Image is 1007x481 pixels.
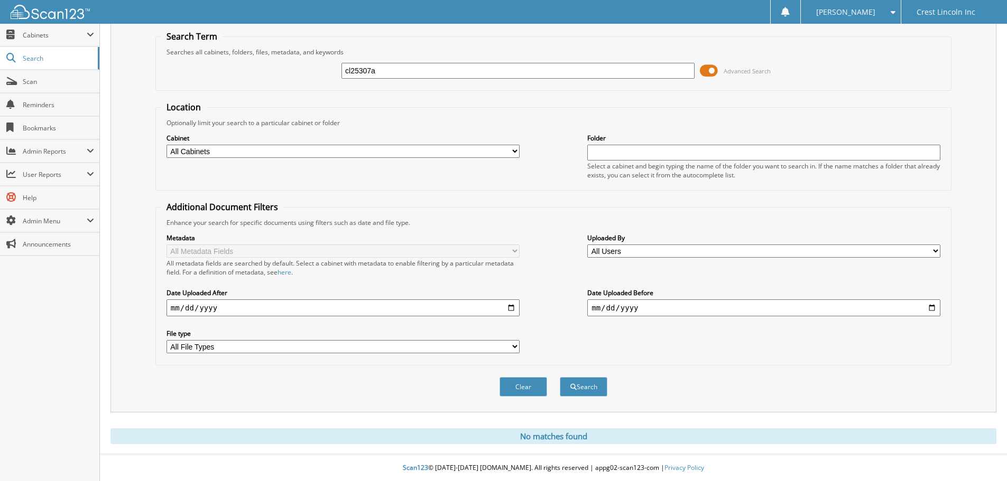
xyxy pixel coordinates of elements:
div: No matches found [110,428,996,444]
span: [PERSON_NAME] [816,9,875,15]
span: Search [23,54,93,63]
span: Bookmarks [23,124,94,133]
legend: Location [161,101,206,113]
input: start [167,299,520,316]
span: Advanced Search [724,67,771,75]
legend: Additional Document Filters [161,201,283,213]
span: Announcements [23,240,94,249]
div: Searches all cabinets, folders, files, metadata, and keywords [161,48,946,56]
div: Select a cabinet and begin typing the name of the folder you want to search in. If the name match... [587,162,940,180]
label: Uploaded By [587,233,940,242]
label: File type [167,329,520,338]
iframe: Chat Widget [954,430,1007,481]
span: Cabinets [23,31,87,40]
input: end [587,299,940,316]
span: Reminders [23,100,94,109]
span: User Reports [23,170,87,179]
button: Search [560,377,607,397]
span: Crest Lincoln Inc [917,9,975,15]
div: Optionally limit your search to a particular cabinet or folder [161,118,946,127]
span: Admin Reports [23,147,87,156]
div: Enhance your search for specific documents using filters such as date and file type. [161,218,946,227]
a: Privacy Policy [664,463,704,472]
span: Admin Menu [23,216,87,225]
label: Date Uploaded After [167,288,520,297]
div: © [DATE]-[DATE] [DOMAIN_NAME]. All rights reserved | appg02-scan123-com | [100,455,1007,481]
label: Metadata [167,233,520,242]
span: Scan [23,77,94,86]
img: scan123-logo-white.svg [11,5,90,19]
span: Help [23,193,94,202]
label: Cabinet [167,134,520,143]
label: Date Uploaded Before [587,288,940,297]
label: Folder [587,134,940,143]
legend: Search Term [161,31,223,42]
a: here [278,268,291,277]
span: Scan123 [403,463,428,472]
button: Clear [500,377,547,397]
div: All metadata fields are searched by default. Select a cabinet with metadata to enable filtering b... [167,259,520,277]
